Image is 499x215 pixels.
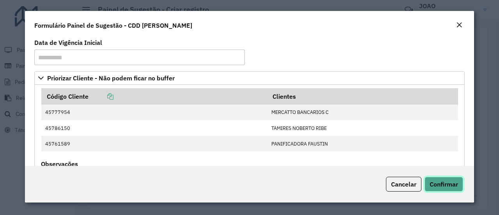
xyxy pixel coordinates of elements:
span: Priorizar Cliente - Não podem ficar no buffer [47,75,175,81]
td: TAMIRES NOBERTO RIBE [267,120,458,136]
td: 45786150 [41,120,267,136]
button: Cancelar [386,177,421,192]
em: Fechar [456,22,462,28]
td: 45761589 [41,136,267,151]
a: Copiar [88,92,113,100]
th: Clientes [267,88,458,105]
a: Priorizar Cliente - Não podem ficar no buffer [34,71,465,85]
span: Confirmar [430,180,458,188]
button: Close [454,20,465,30]
td: MERCATTO BANCARIOS C [267,105,458,120]
td: PANIFICADORA FAUSTIN [267,136,458,151]
label: Observações [41,159,78,169]
td: 45777954 [41,105,267,120]
button: Confirmar [425,177,463,192]
label: Data de Vigência Inicial [34,38,102,47]
span: Cancelar [391,180,416,188]
th: Código Cliente [41,88,267,105]
h4: Formulário Painel de Sugestão - CDD [PERSON_NAME] [34,21,192,30]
